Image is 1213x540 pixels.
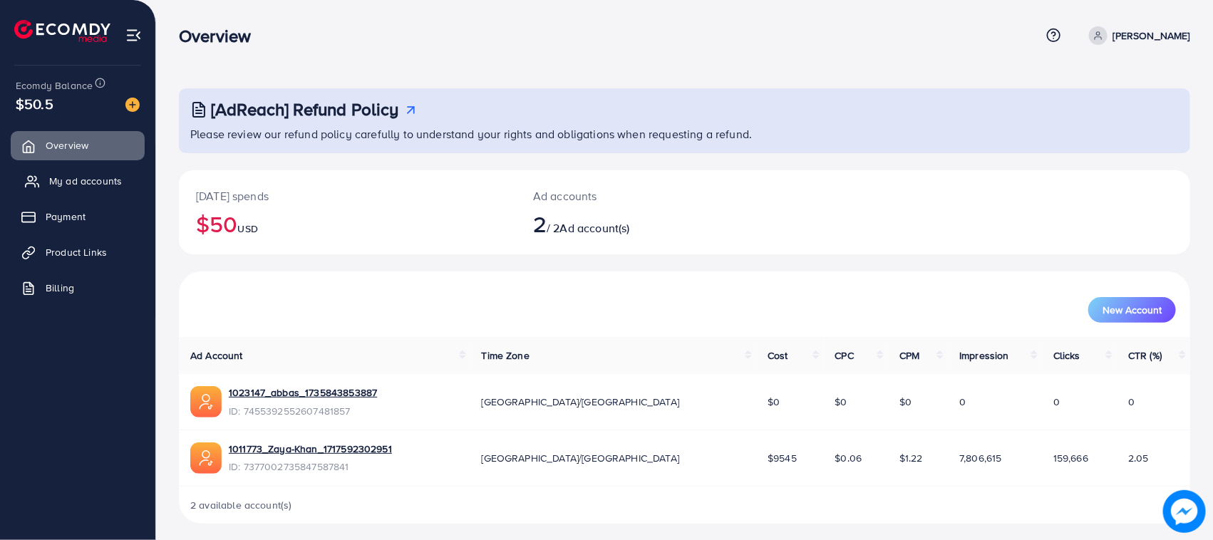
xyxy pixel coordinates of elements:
[11,202,145,231] a: Payment
[229,459,392,474] span: ID: 7377002735847587841
[179,26,262,46] h3: Overview
[768,395,780,409] span: $0
[211,99,399,120] h3: [AdReach] Refund Policy
[16,78,93,93] span: Ecomdy Balance
[46,209,86,224] span: Payment
[533,207,547,240] span: 2
[560,220,630,236] span: Ad account(s)
[482,348,530,363] span: Time Zone
[959,451,1001,465] span: 7,806,615
[1088,297,1176,323] button: New Account
[1053,395,1060,409] span: 0
[46,138,88,152] span: Overview
[533,187,752,204] p: Ad accounts
[1083,26,1190,45] a: [PERSON_NAME]
[899,451,923,465] span: $1.22
[835,451,862,465] span: $0.06
[835,348,854,363] span: CPC
[959,395,966,409] span: 0
[11,167,145,195] a: My ad accounts
[1103,305,1162,315] span: New Account
[125,27,142,43] img: menu
[1053,451,1088,465] span: 159,666
[899,348,919,363] span: CPM
[190,442,222,474] img: ic-ads-acc.e4c84228.svg
[11,238,145,266] a: Product Links
[14,20,110,42] img: logo
[1128,395,1135,409] span: 0
[190,348,243,363] span: Ad Account
[196,187,499,204] p: [DATE] spends
[125,98,140,112] img: image
[190,125,1182,142] p: Please review our refund policy carefully to understand your rights and obligations when requesti...
[899,395,912,409] span: $0
[229,404,377,418] span: ID: 7455392552607481857
[49,174,122,188] span: My ad accounts
[482,451,680,465] span: [GEOGRAPHIC_DATA]/[GEOGRAPHIC_DATA]
[190,386,222,417] img: ic-ads-acc.e4c84228.svg
[46,245,107,259] span: Product Links
[190,498,292,512] span: 2 available account(s)
[959,348,1009,363] span: Impression
[16,93,53,114] span: $50.5
[196,210,499,237] h2: $50
[1163,490,1206,533] img: image
[835,395,847,409] span: $0
[1128,348,1162,363] span: CTR (%)
[768,451,797,465] span: $9545
[11,274,145,302] a: Billing
[1113,27,1190,44] p: [PERSON_NAME]
[1053,348,1080,363] span: Clicks
[1128,451,1149,465] span: 2.05
[768,348,788,363] span: Cost
[46,281,74,295] span: Billing
[229,385,377,400] a: 1023147_abbas_1735843853887
[482,395,680,409] span: [GEOGRAPHIC_DATA]/[GEOGRAPHIC_DATA]
[229,442,392,456] a: 1011773_Zaya-Khan_1717592302951
[533,210,752,237] h2: / 2
[237,222,257,236] span: USD
[11,131,145,160] a: Overview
